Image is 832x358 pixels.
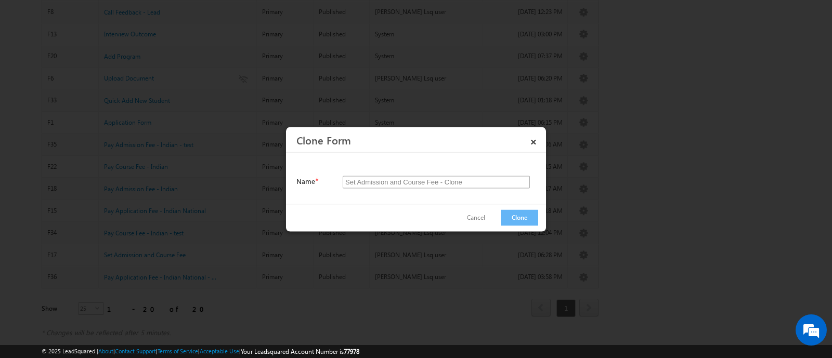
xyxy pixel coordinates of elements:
span: Your Leadsquared Account Number is [241,348,359,355]
span: 77978 [344,348,359,355]
button: Clone [501,209,538,226]
button: Cancel [457,210,496,225]
a: Contact Support [115,348,156,354]
a: Terms of Service [158,348,198,354]
span: × [525,130,542,149]
h3: Clone Form [296,130,542,149]
a: Acceptable Use [200,348,239,354]
a: About [98,348,113,354]
div: Name [296,176,538,188]
span: © 2025 LeadSquared | | | | | [42,347,359,356]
